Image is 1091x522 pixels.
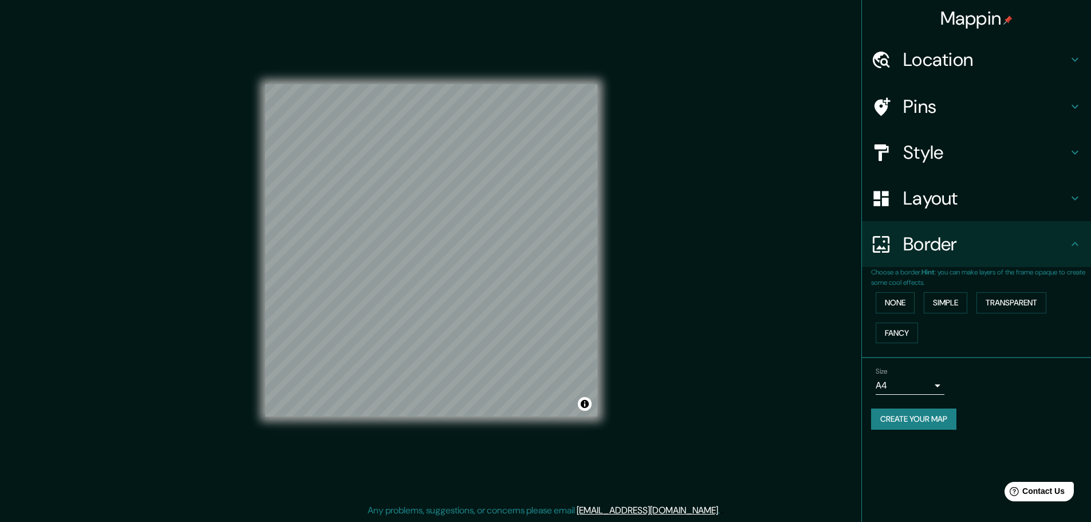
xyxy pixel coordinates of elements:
h4: Mappin [940,7,1013,30]
h4: Style [903,141,1068,164]
p: Any problems, suggestions, or concerns please email . [368,504,720,517]
div: A4 [876,376,944,395]
button: None [876,292,915,313]
div: Layout [862,175,1091,221]
button: Fancy [876,323,918,344]
h4: Layout [903,187,1068,210]
div: . [722,504,724,517]
button: Create your map [871,409,956,430]
label: Size [876,367,888,376]
button: Toggle attribution [578,397,592,411]
button: Transparent [976,292,1046,313]
iframe: Help widget launcher [989,477,1078,509]
div: Pins [862,84,1091,129]
div: . [720,504,722,517]
p: Choose a border. : you can make layers of the frame opaque to create some cool effects. [871,267,1091,288]
img: pin-icon.png [1003,15,1013,25]
b: Hint [921,268,935,277]
div: Location [862,37,1091,83]
h4: Pins [903,95,1068,118]
div: Border [862,221,1091,267]
button: Simple [924,292,967,313]
h4: Border [903,233,1068,256]
a: [EMAIL_ADDRESS][DOMAIN_NAME] [577,504,718,516]
div: Style [862,129,1091,175]
canvas: Map [265,84,597,417]
h4: Location [903,48,1068,71]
